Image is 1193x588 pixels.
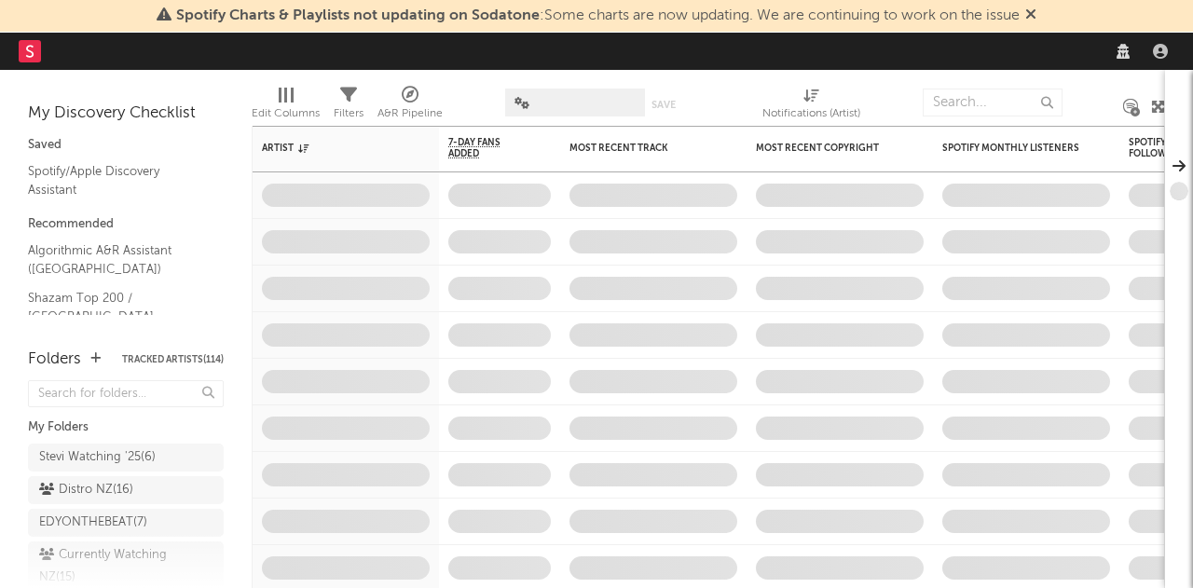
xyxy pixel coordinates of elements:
[569,143,709,154] div: Most Recent Track
[39,512,147,534] div: EDYONTHEBEAT ( 7 )
[28,134,224,157] div: Saved
[28,288,205,326] a: Shazam Top 200 / [GEOGRAPHIC_DATA]
[28,103,224,125] div: My Discovery Checklist
[28,509,224,537] a: EDYONTHEBEAT(7)
[39,446,156,469] div: Stevi Watching '25 ( 6 )
[28,380,224,407] input: Search for folders...
[252,103,320,125] div: Edit Columns
[377,79,443,133] div: A&R Pipeline
[762,79,860,133] div: Notifications (Artist)
[651,100,676,110] button: Save
[28,444,224,472] a: Stevi Watching '25(6)
[762,103,860,125] div: Notifications (Artist)
[923,89,1063,116] input: Search...
[377,103,443,125] div: A&R Pipeline
[28,213,224,236] div: Recommended
[28,417,224,439] div: My Folders
[756,143,896,154] div: Most Recent Copyright
[28,349,81,371] div: Folders
[334,103,363,125] div: Filters
[176,8,1020,23] span: : Some charts are now updating. We are continuing to work on the issue
[1025,8,1036,23] span: Dismiss
[942,143,1082,154] div: Spotify Monthly Listeners
[448,137,523,159] span: 7-Day Fans Added
[262,143,402,154] div: Artist
[176,8,540,23] span: Spotify Charts & Playlists not updating on Sodatone
[334,79,363,133] div: Filters
[252,79,320,133] div: Edit Columns
[122,355,224,364] button: Tracked Artists(114)
[39,479,133,501] div: Distro NZ ( 16 )
[28,240,205,279] a: Algorithmic A&R Assistant ([GEOGRAPHIC_DATA])
[28,476,224,504] a: Distro NZ(16)
[28,161,205,199] a: Spotify/Apple Discovery Assistant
